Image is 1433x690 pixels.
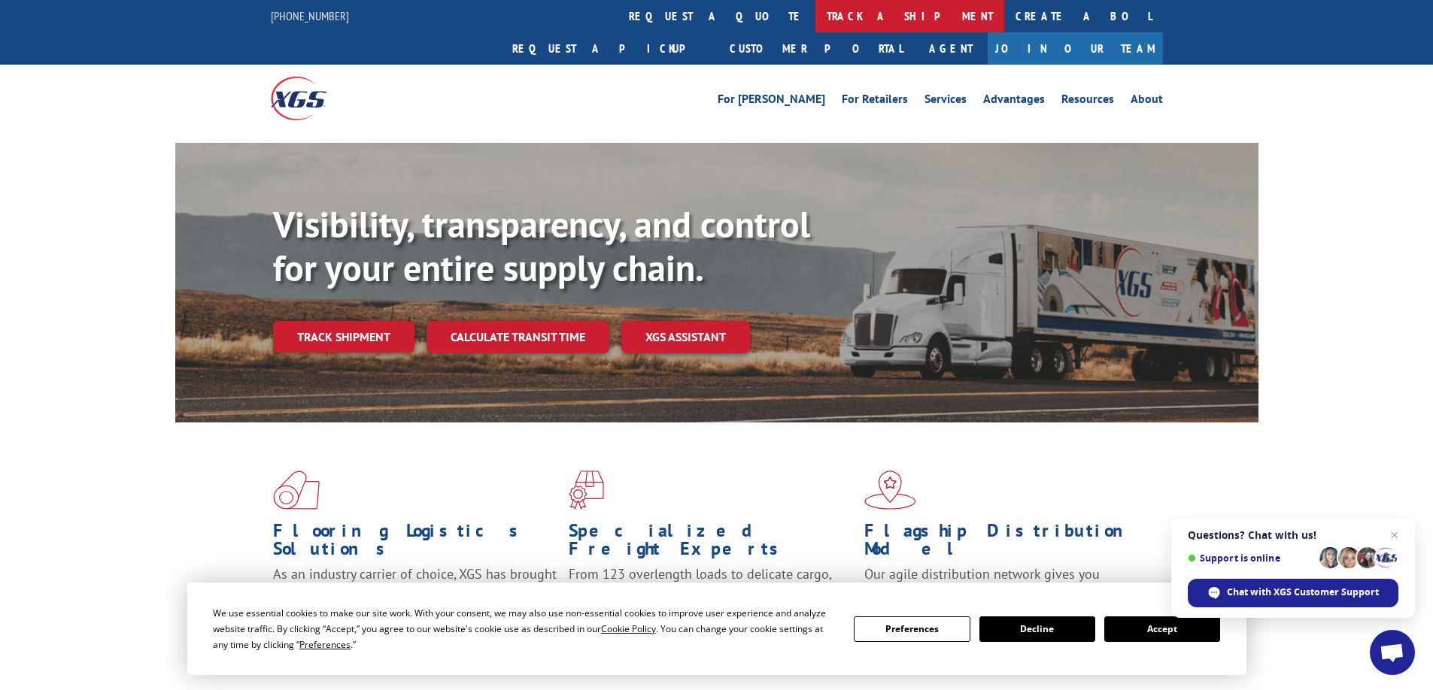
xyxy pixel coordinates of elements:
button: Accept [1104,616,1220,642]
a: [PHONE_NUMBER] [271,8,349,23]
a: XGS ASSISTANT [621,321,750,353]
a: About [1131,93,1163,110]
a: Agent [914,32,988,65]
img: xgs-icon-total-supply-chain-intelligence-red [273,471,320,510]
button: Preferences [854,616,970,642]
img: xgs-icon-focused-on-flooring-red [569,471,604,510]
span: Questions? Chat with us! [1188,529,1398,541]
div: Cookie Consent Prompt [187,583,1246,675]
a: Resources [1061,93,1114,110]
a: Advantages [983,93,1045,110]
a: Services [924,93,967,110]
a: For [PERSON_NAME] [718,93,825,110]
span: As an industry carrier of choice, XGS has brought innovation and dedication to flooring logistics... [273,565,557,619]
h1: Specialized Freight Experts [569,522,853,565]
span: Our agile distribution network gives you nationwide inventory management on demand. [864,565,1141,601]
a: Customer Portal [718,32,914,65]
a: Open chat [1370,630,1415,675]
h1: Flooring Logistics Solutions [273,522,557,565]
p: From 123 overlength loads to delicate cargo, our experienced staff knows the best way to move you... [569,565,853,632]
a: Request a pickup [501,32,718,65]
a: For Retailers [842,93,908,110]
a: Join Our Team [988,32,1163,65]
a: Calculate transit time [427,321,609,353]
span: Preferences [299,638,351,651]
button: Decline [979,616,1095,642]
a: Track shipment [273,321,414,353]
span: Chat with XGS Customer Support [1227,586,1379,599]
span: Cookie Policy [601,622,656,635]
h1: Flagship Distribution Model [864,522,1149,565]
b: Visibility, transparency, and control for your entire supply chain. [273,201,810,291]
span: Chat with XGS Customer Support [1188,579,1398,607]
div: We use essential cookies to make our site work. With your consent, we may also use non-essential ... [213,605,836,652]
img: xgs-icon-flagship-distribution-model-red [864,471,916,510]
span: Support is online [1188,552,1314,564]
